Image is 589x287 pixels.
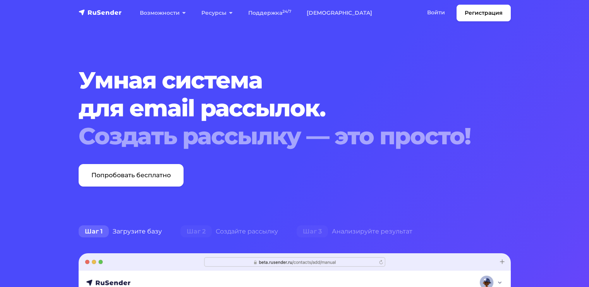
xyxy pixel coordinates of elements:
div: Загрузите базу [69,224,171,239]
a: Регистрация [457,5,511,21]
a: Возможности [132,5,194,21]
div: Создать рассылку — это просто! [79,122,474,150]
div: Анализируйте результат [287,224,422,239]
span: Шаг 1 [79,225,109,238]
span: Шаг 2 [180,225,212,238]
a: Войти [419,5,453,21]
a: Ресурсы [194,5,240,21]
a: Поддержка24/7 [240,5,299,21]
div: Создайте рассылку [171,224,287,239]
span: Шаг 3 [297,225,328,238]
img: RuSender [79,9,122,16]
a: Попробовать бесплатно [79,164,184,187]
sup: 24/7 [282,9,291,14]
h1: Умная система для email рассылок. [79,66,474,150]
a: [DEMOGRAPHIC_DATA] [299,5,380,21]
